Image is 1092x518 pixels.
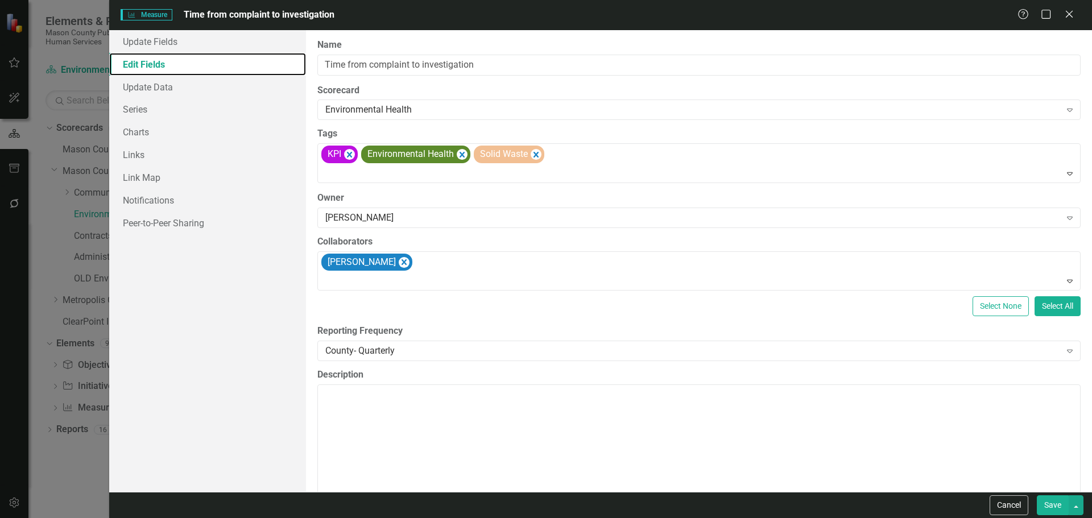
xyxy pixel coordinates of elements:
div: Remove [object Object] [531,149,541,160]
span: Time from complaint to investigation [184,9,334,20]
label: Owner [317,192,1081,205]
a: Link Map [109,166,306,189]
a: Series [109,98,306,121]
div: Remove [object Object] [457,149,468,160]
label: Collaborators [317,235,1081,248]
span: Environmental Health [367,148,454,159]
a: Charts [109,121,306,143]
button: Save [1037,495,1069,515]
a: Notifications [109,189,306,212]
label: Name [317,39,1081,52]
label: Description [317,368,1081,382]
label: Reporting Frequency [317,325,1081,338]
span: Solid Waste [480,148,528,159]
div: Remove Ian Tracy [399,257,409,268]
label: Scorecard [317,84,1081,97]
a: Update Fields [109,30,306,53]
div: County- Quarterly [325,345,1061,358]
div: Environmental Health [325,103,1061,117]
a: Edit Fields [109,53,306,76]
button: Cancel [990,495,1028,515]
button: Select None [973,296,1029,316]
span: Measure [121,9,172,20]
div: Remove [object Object] [344,149,355,160]
a: Update Data [109,76,306,98]
button: Select All [1035,296,1081,316]
a: Links [109,143,306,166]
label: Tags [317,127,1081,140]
div: [PERSON_NAME] [324,254,398,271]
a: Peer-to-Peer Sharing [109,212,306,234]
span: KPI [328,148,341,159]
input: Measure Name [317,55,1081,76]
div: [PERSON_NAME] [325,211,1061,224]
